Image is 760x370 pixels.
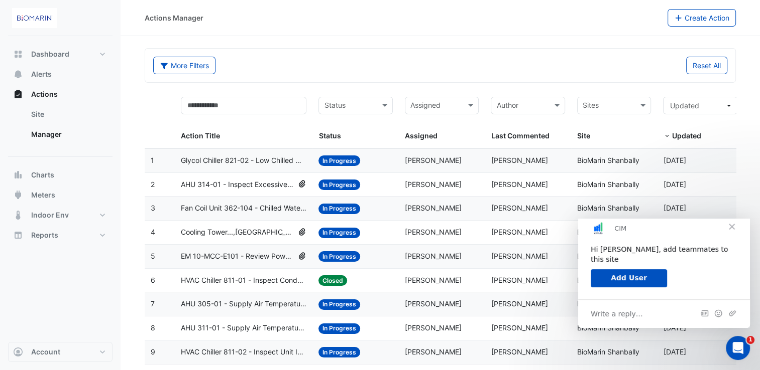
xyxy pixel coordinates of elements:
button: Create Action [668,9,736,27]
span: [PERSON_NAME] [405,276,462,284]
span: [PERSON_NAME] [405,204,462,212]
iframe: Intercom live chat [726,336,750,360]
span: Alerts [31,69,52,79]
span: BioMarin Shanbally [577,252,639,260]
span: AHU 305-01 - Supply Air Temperature Poor Control [181,298,306,310]
span: Reports [31,230,58,240]
span: [PERSON_NAME] [405,156,462,164]
span: Write a reply… [13,89,65,102]
span: Add User [33,55,69,63]
span: 4 [151,228,155,236]
span: 5 [151,252,155,260]
span: BioMarin Shanbally [577,204,639,212]
app-icon: Dashboard [13,49,23,59]
span: Closed [318,275,347,286]
span: Updated [670,101,699,110]
span: [PERSON_NAME] [491,180,548,189]
span: Indoor Env [31,210,69,220]
span: BioMarin Shanbally [577,276,639,284]
span: Charts [31,170,54,180]
span: 9 [151,347,155,356]
span: AHU 314-01 - Inspect Excessive Zone Hot Water Valve Operation [181,179,294,191]
span: Meters [31,190,55,200]
span: In Progress [318,204,360,214]
span: BioMarin Shanbally [577,228,639,236]
span: [PERSON_NAME] [405,228,462,236]
button: Account [8,342,113,362]
button: Reports [8,225,113,245]
app-icon: Actions [13,89,23,99]
span: 2025-08-22T11:24:42.545 [663,180,686,189]
span: [PERSON_NAME] [491,276,548,284]
button: Indoor Env [8,205,113,225]
img: Company Logo [12,8,57,28]
a: Site [23,104,113,124]
a: Manager [23,124,113,144]
span: 8 [151,323,155,332]
span: Updated [672,131,701,140]
span: Last Commented [491,131,549,140]
span: Dashboard [31,49,69,59]
span: [PERSON_NAME] [491,204,548,212]
button: Meters [8,185,113,205]
span: In Progress [318,299,360,310]
span: In Progress [318,228,360,238]
span: 7 [151,299,155,308]
span: [PERSON_NAME] [491,156,548,164]
span: 2025-06-25T14:29:36.858 [663,347,686,356]
button: Dashboard [8,44,113,64]
span: Assigned [405,131,438,140]
span: [PERSON_NAME] [491,228,548,236]
span: Glycol Chiller 821-02 - Low Chilled Water Delta-T (Low Delta-T Syndrome) (Status Point) [181,155,306,166]
span: Status [318,131,341,140]
span: [PERSON_NAME] [405,323,462,332]
span: BioMarin Shanbally [577,299,639,308]
span: Site [577,131,590,140]
span: 1 [151,156,154,164]
span: [PERSON_NAME] [405,347,462,356]
button: Charts [8,165,113,185]
span: 1 [746,336,754,344]
span: BioMarin Shanbally [577,347,639,356]
app-icon: Indoor Env [13,210,23,220]
span: Actions [31,89,58,99]
button: Actions [8,84,113,104]
span: In Progress [318,179,360,190]
span: In Progress [318,323,360,334]
div: Actions [8,104,113,148]
app-icon: Alerts [13,69,23,79]
span: [PERSON_NAME] [491,323,548,332]
button: Reset All [686,57,727,74]
span: Fan Coil Unit 362-104 - Chilled Water Valve Open while unit is not operational [181,203,306,214]
app-icon: Meters [13,190,23,200]
span: EM 10-MCC-E101 - Review Power Sub-Meter Spike [181,251,294,262]
button: Alerts [8,64,113,84]
button: More Filters [153,57,215,74]
span: BioMarin Shanbally [577,180,639,189]
app-icon: Charts [13,170,23,180]
span: [PERSON_NAME] [491,299,548,308]
div: Hi [PERSON_NAME], add teammates to this site [13,26,159,46]
app-icon: Reports [13,230,23,240]
span: [PERSON_NAME] [405,252,462,260]
span: Account [31,347,60,357]
span: HVAC Chiller 811-02 - Inspect Unit Insufficient Cooling [181,346,306,358]
span: AHU 311-01 - Supply Air Temperature Poor Control [181,322,306,334]
iframe: Intercom live chat message [578,219,750,328]
span: In Progress [318,155,360,166]
span: [PERSON_NAME] [491,347,548,356]
span: 6 [151,276,155,284]
span: 3 [151,204,155,212]
span: HVAC Chiller 811-01 - Inspect Condenser Pressure Broken Sensor [181,275,306,286]
span: In Progress [318,347,360,357]
span: [PERSON_NAME] [491,252,548,260]
a: Add User [13,51,89,69]
span: 2 [151,180,155,189]
div: Actions Manager [145,13,203,23]
span: 2025-08-22T11:11:28.075 [663,204,686,212]
span: 2025-08-22T11:31:37.589 [663,156,686,164]
span: In Progress [318,251,360,262]
span: BioMarin Shanbally [577,323,639,332]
